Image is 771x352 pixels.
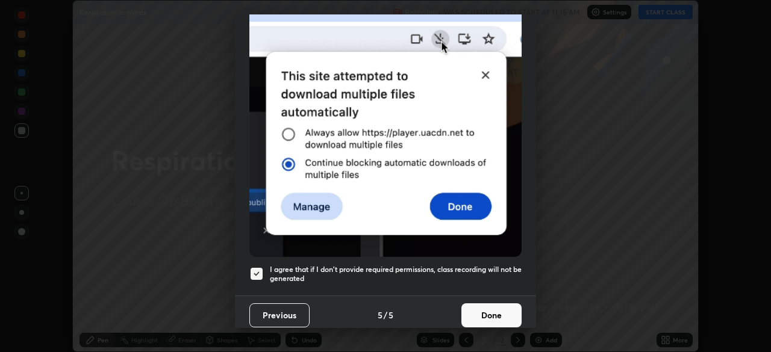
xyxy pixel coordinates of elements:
button: Done [461,303,522,327]
h4: 5 [378,309,382,321]
button: Previous [249,303,310,327]
h5: I agree that if I don't provide required permissions, class recording will not be generated [270,265,522,283]
h4: / [384,309,387,321]
h4: 5 [389,309,393,321]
